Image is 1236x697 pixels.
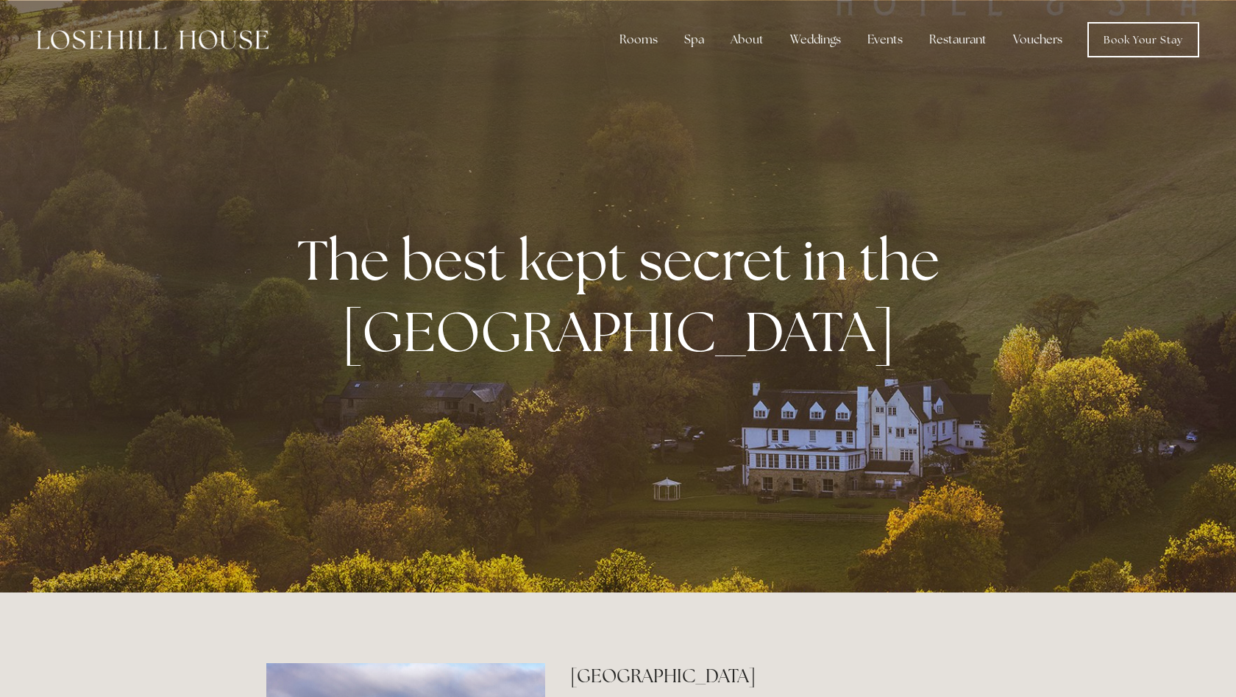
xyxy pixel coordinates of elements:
div: Weddings [778,25,853,54]
div: About [719,25,775,54]
div: Spa [672,25,716,54]
h2: [GEOGRAPHIC_DATA] [570,663,970,689]
strong: The best kept secret in the [GEOGRAPHIC_DATA] [297,224,951,368]
img: Losehill House [37,30,269,49]
div: Rooms [608,25,669,54]
a: Book Your Stay [1087,22,1199,57]
a: Vouchers [1001,25,1074,54]
div: Restaurant [917,25,998,54]
div: Events [856,25,914,54]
